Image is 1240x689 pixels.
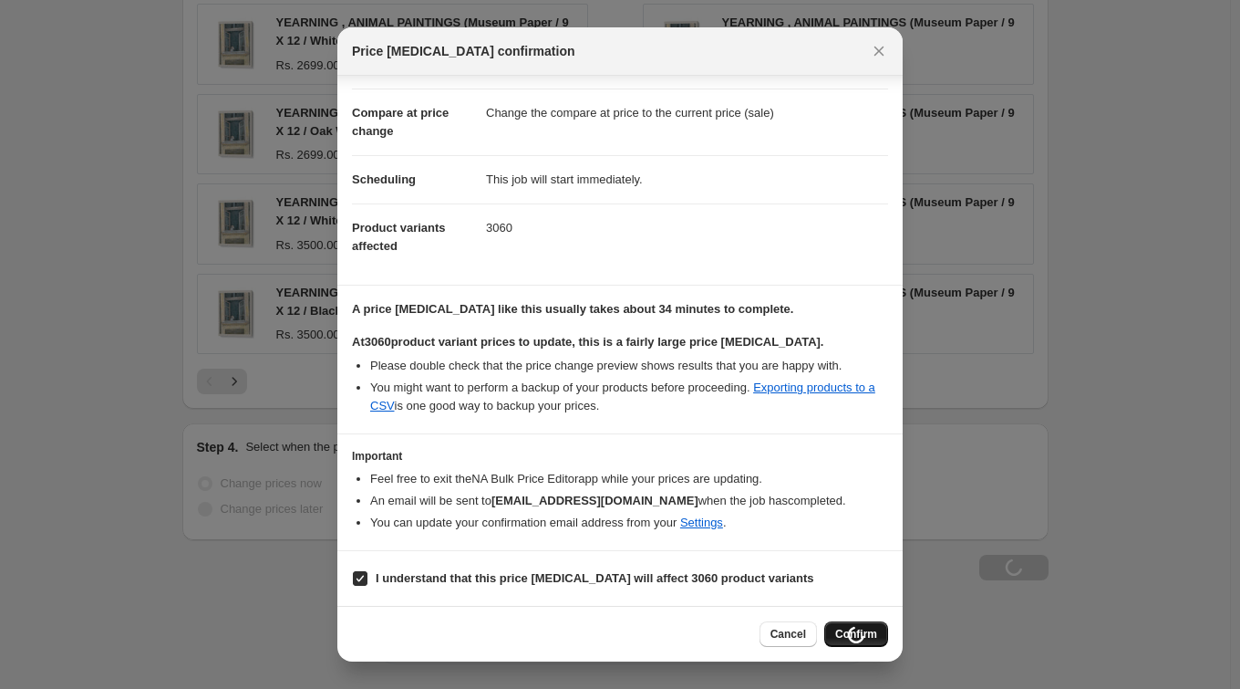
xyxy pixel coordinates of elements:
dd: Change the compare at price to the current price (sale) [486,89,888,137]
b: A price [MEDICAL_DATA] like this usually takes about 34 minutes to complete. [352,302,793,316]
li: An email will be sent to when the job has completed . [370,492,888,510]
h3: Important [352,449,888,464]
span: Cancel [770,627,806,642]
span: Product variants affected [352,221,446,253]
a: Exporting products to a CSV [370,381,875,412]
b: [EMAIL_ADDRESS][DOMAIN_NAME] [491,494,698,507]
dd: This job will start immediately. [486,155,888,204]
button: Cancel [759,621,817,647]
li: Please double check that the price change preview shows results that you are happy with. [370,357,888,375]
a: Settings [680,516,723,529]
span: Price [MEDICAL_DATA] confirmation [352,42,575,60]
li: Feel free to exit the NA Bulk Price Editor app while your prices are updating. [370,470,888,488]
li: You might want to perform a backup of your products before proceeding. is one good way to backup ... [370,379,888,415]
dd: 3060 [486,204,888,252]
b: I understand that this price [MEDICAL_DATA] will affect 3060 product variants [376,571,814,585]
button: Close [866,38,892,64]
b: At 3060 product variant prices to update, this is a fairly large price [MEDICAL_DATA]. [352,335,823,349]
span: Compare at price change [352,106,449,138]
span: Scheduling [352,172,416,186]
li: You can update your confirmation email address from your . [370,514,888,532]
